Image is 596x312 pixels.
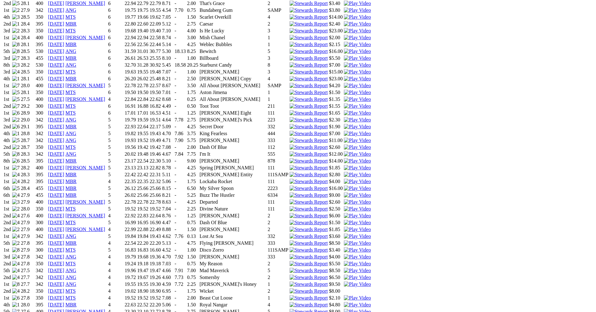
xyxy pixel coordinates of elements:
img: 6 [12,158,20,164]
td: SAMP [267,7,289,13]
img: Play Video [344,117,371,123]
img: Stewards Report [290,14,328,20]
img: 4 [12,179,20,184]
a: MBR [66,55,77,61]
a: View replay [344,220,371,225]
a: MTS [66,28,76,33]
img: Stewards Report [290,288,328,294]
a: MTS [66,144,76,150]
img: Play Video [344,192,371,198]
img: 5 [12,186,20,191]
a: MTS [66,220,76,225]
img: 5 [12,97,20,102]
a: ANG [66,131,76,136]
a: MBR [66,21,77,26]
img: Stewards Report [290,35,328,40]
img: 3 [12,14,20,20]
a: [DATE] [48,213,64,218]
img: Stewards Report [290,90,328,95]
a: ANG [66,234,76,239]
img: Play Video [344,281,371,287]
a: [DATE] [48,7,64,13]
a: [PERSON_NAME] [66,35,105,40]
img: Play Video [344,131,371,136]
img: 4 [12,69,20,75]
img: Play Video [344,199,371,205]
a: View replay [344,76,371,81]
img: Stewards Report [290,192,328,198]
td: 19.55 [149,7,161,13]
img: 7 [12,103,20,109]
a: [DATE] [48,275,64,280]
a: [DATE] [48,117,64,122]
img: Stewards Report [290,281,328,287]
img: Play Video [344,76,371,82]
a: [DATE] [48,55,64,61]
img: Play Video [344,97,371,102]
a: ANG [66,49,76,54]
a: [DATE] [48,83,64,88]
a: MTS [66,103,76,109]
a: [PERSON_NAME] [66,1,105,6]
img: Stewards Report [290,247,328,253]
td: 4.54 [162,7,173,13]
a: View replay [344,35,371,40]
img: Stewards Report [290,234,328,239]
img: 2 [12,227,20,232]
a: View replay [344,281,371,287]
img: Play Video [344,69,371,75]
img: Stewards Report [290,110,328,116]
a: [DATE] [48,186,64,191]
a: [DATE] [48,172,64,177]
img: Stewards Report [290,69,328,75]
a: ANG [66,117,76,122]
a: View replay [344,165,371,170]
a: [DATE] [48,110,64,116]
a: View replay [344,158,371,163]
img: Play Video [344,261,371,267]
img: Stewards Report [290,227,328,232]
img: Stewards Report [290,124,328,130]
a: ANG [66,62,76,68]
a: [DATE] [48,227,64,232]
a: View replay [344,234,371,239]
a: [DATE] [48,206,64,211]
td: 28.1 [21,0,35,7]
img: Stewards Report [290,83,328,88]
img: Play Video [344,62,371,68]
a: View replay [344,49,371,54]
a: MTS [66,261,76,266]
a: [DATE] [48,138,64,143]
img: Play Video [344,268,371,273]
td: 27.9 [21,7,35,13]
a: View replay [344,206,371,211]
img: Play Video [344,247,371,253]
img: Stewards Report [290,144,328,150]
img: Play Video [344,186,371,191]
a: View replay [344,295,371,300]
td: 342 [36,7,47,13]
img: Play Video [344,14,371,20]
a: [PERSON_NAME] [66,165,105,170]
img: Stewards Report [290,131,328,136]
img: 7 [12,165,20,171]
img: Stewards Report [290,261,328,267]
a: View replay [344,124,371,129]
img: 8 [12,281,20,287]
a: [PERSON_NAME] [66,199,105,205]
td: 2nd [3,0,11,7]
a: View replay [344,117,371,122]
img: Stewards Report [290,295,328,301]
img: 1 [12,131,20,136]
img: Stewards Report [290,206,328,212]
a: MTS [66,90,76,95]
img: Stewards Report [290,97,328,102]
a: MTS [66,288,76,294]
a: [DATE] [48,69,64,74]
a: View replay [344,62,371,68]
td: $3.80 [329,7,343,13]
img: Play Video [344,206,371,212]
a: [DATE] [48,151,64,157]
img: Play Video [344,227,371,232]
img: Play Video [344,7,371,13]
